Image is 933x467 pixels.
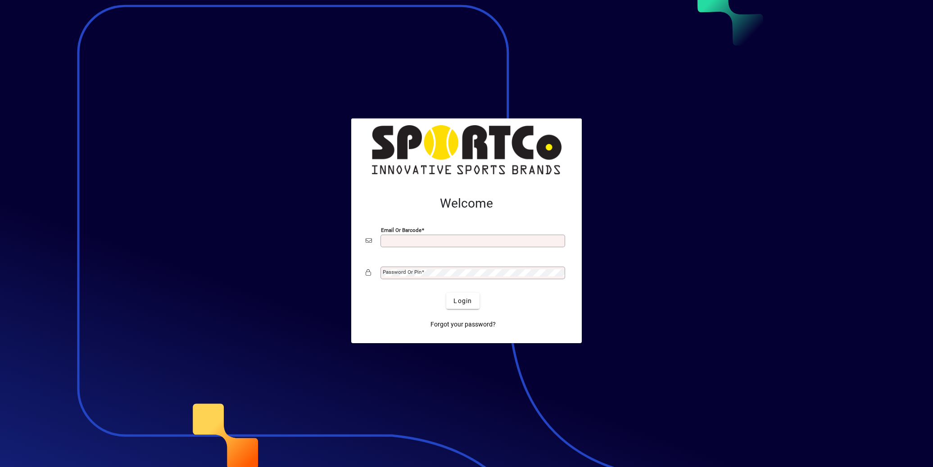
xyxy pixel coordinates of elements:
span: Login [453,296,472,306]
mat-label: Password or Pin [383,269,421,275]
h2: Welcome [366,196,567,211]
mat-label: Email or Barcode [381,227,421,233]
button: Login [446,293,479,309]
a: Forgot your password? [427,316,499,332]
span: Forgot your password? [430,320,496,329]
